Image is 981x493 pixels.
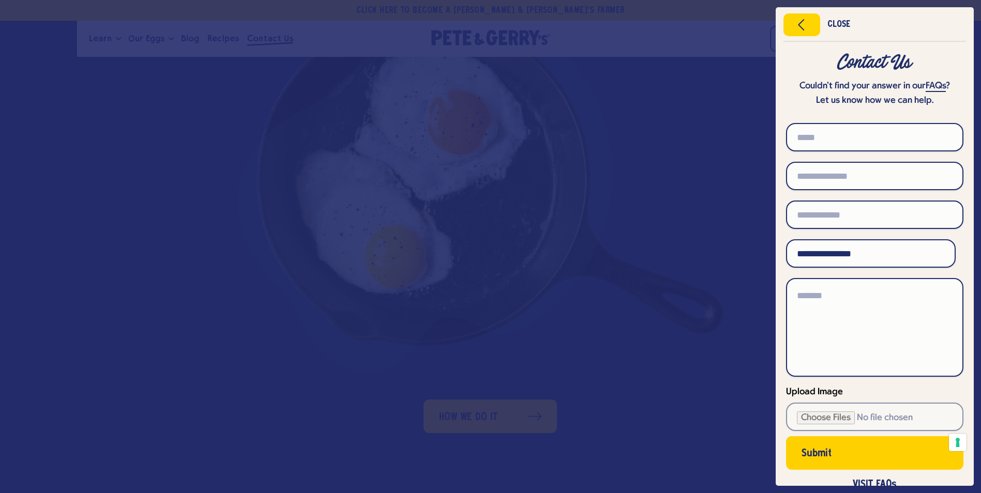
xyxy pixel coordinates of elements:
a: FAQs [926,81,946,92]
button: Your consent preferences for tracking technologies [949,434,967,451]
div: Contact Us [786,53,963,72]
p: Let us know how we can help. [786,94,963,108]
button: Submit [786,436,963,470]
button: Close menu [783,13,820,36]
span: Submit [802,450,832,457]
span: Upload Image [786,387,843,397]
div: Close [827,21,850,28]
p: Couldn’t find your answer in our ? [786,79,963,94]
a: VISIT FAQs [853,480,897,490]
